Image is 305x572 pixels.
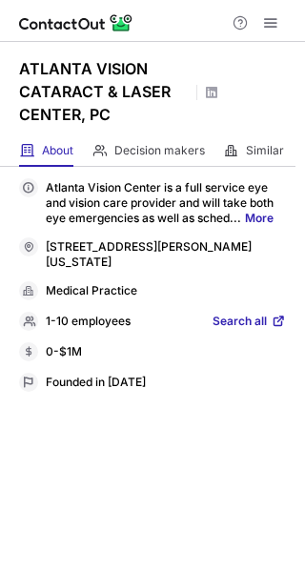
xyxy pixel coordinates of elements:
[19,11,133,34] img: ContactOut v5.3.10
[46,180,286,226] p: Atlanta Vision Center is a full service eye and vision care provider and will take both eye emerg...
[19,57,191,126] h1: ATLANTA VISION CATARACT & LASER CENTER, PC
[42,143,73,158] span: About
[46,283,286,300] div: Medical Practice
[46,314,131,331] p: 1-10 employees
[114,143,205,158] span: Decision makers
[246,143,284,158] span: Similar
[213,314,267,331] span: Search all
[46,375,286,392] div: Founded in [DATE]
[46,239,286,270] div: [STREET_ADDRESS][PERSON_NAME][US_STATE]
[46,344,286,361] div: 0-$1M
[245,211,274,225] a: More
[213,314,286,331] a: Search all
